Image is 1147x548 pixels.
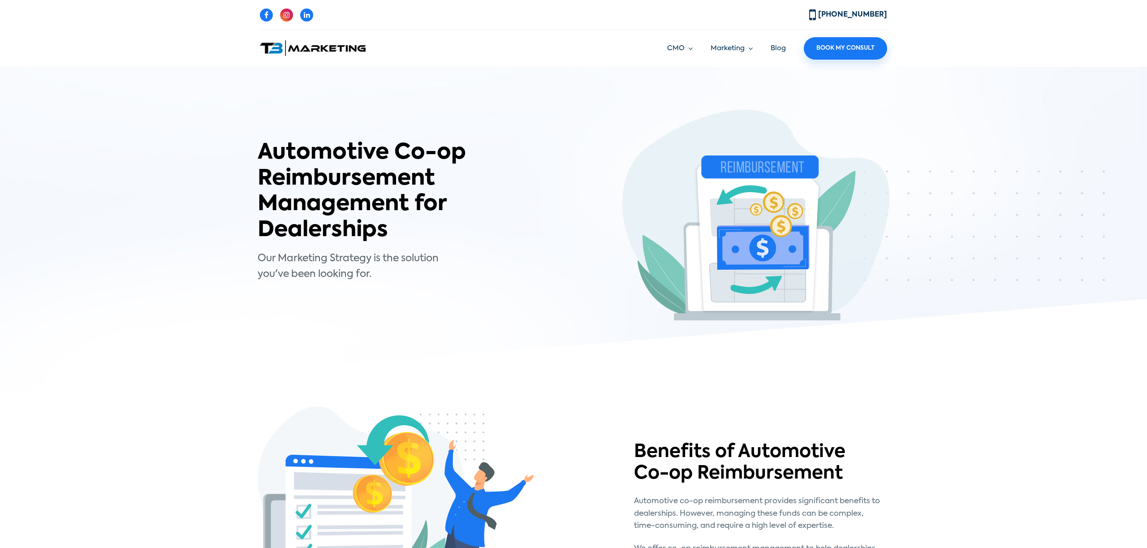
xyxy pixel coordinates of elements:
[667,43,693,54] a: CMO
[260,40,366,56] img: T3 Marketing
[804,37,887,60] a: Book My Consult
[258,140,567,243] h1: Automotive Co-op Reimbursement Management for Dealerships
[771,45,786,52] a: Blog
[634,495,880,532] p: Automotive co-op reimbursement provides significant benefits to dealerships. However, managing th...
[809,11,887,18] a: [PHONE_NUMBER]
[711,43,753,54] a: Marketing
[258,251,470,282] p: Our Marketing Strategy is the solution you've been looking for.
[634,441,880,484] h2: Benefits of Automotive Co-op Reimbursement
